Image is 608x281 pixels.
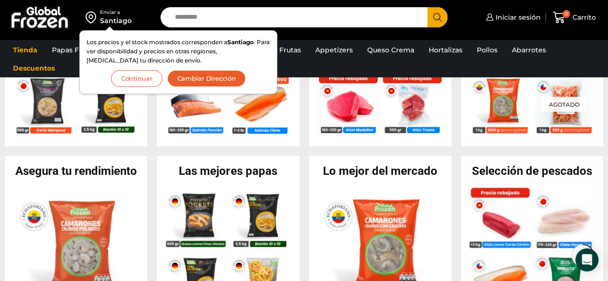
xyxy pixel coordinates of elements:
a: Abarrotes [507,41,551,59]
div: Santiago [100,16,132,25]
span: 0 [562,10,570,18]
p: Los precios y el stock mostrados corresponden a . Para ver disponibilidad y precios en otras regi... [87,37,270,65]
a: Pollos [472,41,502,59]
a: Papas Fritas [47,41,99,59]
span: Iniciar sesión [493,12,541,22]
a: Queso Crema [362,41,419,59]
span: Carrito [570,12,596,22]
a: Hortalizas [424,41,467,59]
div: Open Intercom Messenger [575,248,598,271]
a: Appetizers [310,41,358,59]
a: Descuentos [8,59,60,77]
button: Search button [427,7,447,27]
div: Enviar a [100,9,132,16]
h2: Asegura tu rendimiento [5,165,147,177]
h2: Selección de pescados [461,165,603,177]
img: address-field-icon.svg [86,9,100,25]
h2: Las mejores papas [157,165,299,177]
a: Tienda [8,41,42,59]
h2: Lo mejor del mercado [309,165,451,177]
button: Continuar [111,70,162,87]
button: Cambiar Dirección [167,70,246,87]
a: 0 Carrito [550,6,598,29]
a: Iniciar sesión [484,8,541,27]
strong: Santiago [227,38,254,46]
p: Agotado [542,97,586,111]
